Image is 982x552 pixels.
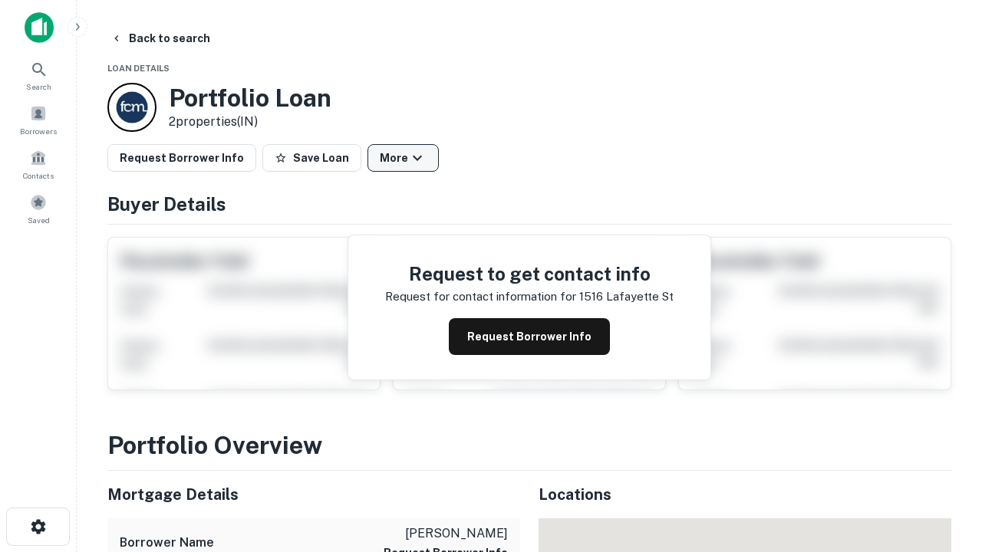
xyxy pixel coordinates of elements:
p: Request for contact information for [385,287,576,306]
p: [PERSON_NAME] [384,524,508,543]
iframe: Chat Widget [905,380,982,454]
p: 1516 lafayette st [579,287,674,306]
button: Request Borrower Info [449,318,610,355]
span: Search [26,80,51,93]
button: Back to search [104,25,216,52]
h3: Portfolio Overview [107,427,951,464]
img: capitalize-icon.png [25,12,54,43]
h3: Portfolio Loan [169,84,331,113]
h5: Mortgage Details [107,483,520,506]
p: 2 properties (IN) [169,113,331,131]
a: Search [5,54,72,96]
span: Contacts [23,169,54,182]
h4: Buyer Details [107,190,951,218]
span: Borrowers [20,125,57,137]
a: Saved [5,188,72,229]
a: Contacts [5,143,72,185]
button: More [367,144,439,172]
h5: Locations [539,483,951,506]
h6: Borrower Name [120,534,214,552]
button: Request Borrower Info [107,144,256,172]
a: Borrowers [5,99,72,140]
h4: Request to get contact info [385,260,674,287]
span: Loan Details [107,64,170,73]
button: Save Loan [262,144,361,172]
span: Saved [28,214,50,226]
